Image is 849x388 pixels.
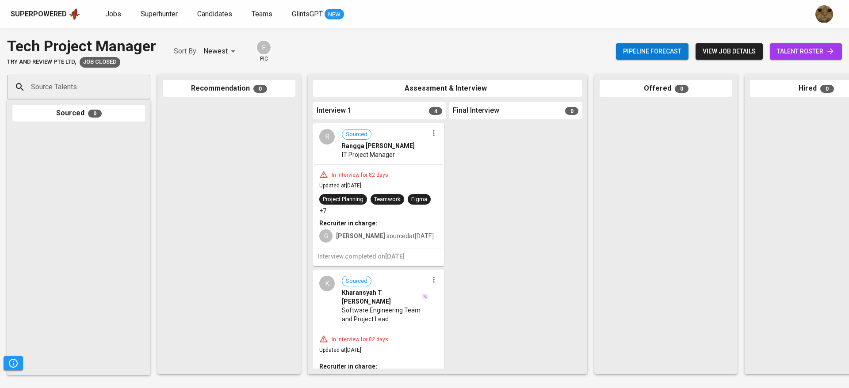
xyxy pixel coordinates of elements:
div: Tech Project Manager [7,35,156,57]
button: Open [145,86,147,88]
span: Pipeline forecast [623,46,681,57]
span: Software Engineering Team and Project Lead [342,306,428,323]
div: pic [256,40,272,63]
p: Sort By [174,46,196,57]
b: Recruiter in charge: [319,220,377,227]
span: Teams [252,10,272,18]
span: sourced at [DATE] [336,232,434,240]
div: In Interview for 82 days [328,171,392,179]
div: Newest [203,43,238,60]
span: Job Closed [80,58,120,66]
a: Candidates [197,9,234,20]
div: Recommendation [163,80,295,97]
span: Updated at [DATE] [319,183,361,189]
span: Updated at [DATE] [319,347,361,353]
span: 0 [253,85,267,93]
div: Figma [411,195,427,204]
div: RSourcedRangga [PERSON_NAME]IT Project ManagerIn Interview for 82 daysUpdated at[DATE]Project Pla... [313,123,444,266]
div: In Interview for 82 days [328,336,392,343]
div: Client fulfilled job using internal hiring [80,57,120,68]
span: 0 [88,110,102,118]
div: Teamwork [374,195,401,204]
b: Recruiter in charge: [319,363,377,370]
div: K [319,276,335,291]
span: Jobs [105,10,121,18]
span: Interview 1 [317,106,352,116]
span: talent roster [777,46,835,57]
h6: Interview completed on [317,252,440,262]
span: Sourced [342,277,371,285]
div: F [256,40,272,55]
p: +7 [319,206,326,215]
div: Superpowered [11,9,67,19]
span: Final Interview [453,106,499,116]
div: G [319,229,333,243]
span: Superhunter [141,10,178,18]
div: Sourced [12,105,145,122]
img: magic_wand.svg [422,293,428,300]
span: GlintsGPT [292,10,323,18]
span: 0 [565,107,578,115]
a: GlintsGPT NEW [292,9,344,20]
a: Jobs [105,9,123,20]
div: Assessment & Interview [313,80,582,97]
span: Candidates [197,10,232,18]
a: talent roster [770,43,842,60]
b: [PERSON_NAME] [336,232,385,240]
img: app logo [69,8,80,21]
div: Project Planning [323,195,363,204]
span: view job details [703,46,756,57]
span: Rangga [PERSON_NAME] [342,141,415,150]
span: IT Project Manager [342,150,395,159]
span: NEW [325,10,344,19]
button: view job details [696,43,763,60]
p: Newest [203,46,228,57]
div: Offered [600,80,732,97]
button: Pipeline forecast [616,43,688,60]
span: [DATE] [385,253,405,260]
span: 0 [820,85,834,93]
a: Teams [252,9,274,20]
a: Superpoweredapp logo [11,8,80,21]
img: ec6c0910-f960-4a00-a8f8-c5744e41279e.jpg [815,5,833,23]
a: Superhunter [141,9,180,20]
button: Pipeline Triggers [4,356,23,370]
span: 0 [675,85,688,93]
span: 4 [429,107,442,115]
span: Sourced [342,130,371,139]
span: TRY AND REVIEW PTE LTD, [7,58,76,66]
span: Kharansyah T [PERSON_NAME] [342,288,421,306]
div: R [319,129,335,145]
